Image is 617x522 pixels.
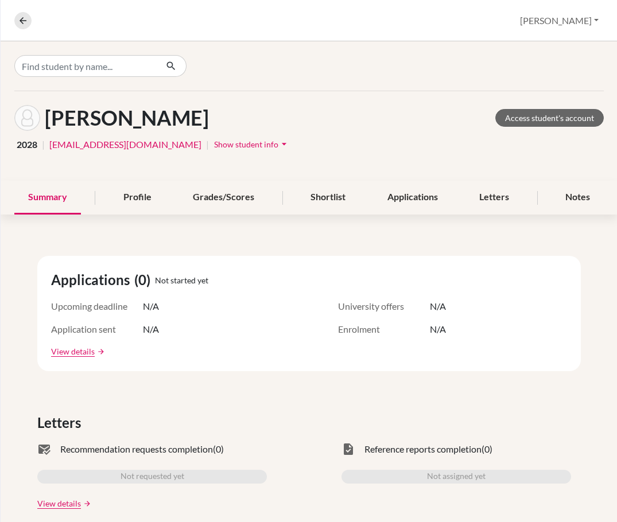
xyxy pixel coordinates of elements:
[214,139,278,149] span: Show student info
[134,270,155,290] span: (0)
[51,322,143,336] span: Application sent
[42,138,45,151] span: |
[143,299,159,313] span: N/A
[110,181,165,215] div: Profile
[374,181,452,215] div: Applications
[81,500,91,508] a: arrow_forward
[297,181,359,215] div: Shortlist
[495,109,604,127] a: Access student's account
[430,322,446,336] span: N/A
[14,181,81,215] div: Summary
[179,181,268,215] div: Grades/Scores
[49,138,201,151] a: [EMAIL_ADDRESS][DOMAIN_NAME]
[45,106,209,130] h1: [PERSON_NAME]
[37,497,81,509] a: View details
[51,345,95,357] a: View details
[213,442,224,456] span: (0)
[338,322,430,336] span: Enrolment
[60,442,213,456] span: Recommendation requests completion
[482,442,492,456] span: (0)
[37,442,51,456] span: mark_email_read
[143,322,159,336] span: N/A
[552,181,604,215] div: Notes
[95,348,105,356] a: arrow_forward
[51,270,134,290] span: Applications
[427,470,486,484] span: Not assigned yet
[465,181,523,215] div: Letters
[338,299,430,313] span: University offers
[37,412,86,433] span: Letters
[14,105,40,131] img: Jolynn Ashley's avatar
[121,470,184,484] span: Not requested yet
[51,299,143,313] span: Upcoming deadline
[364,442,482,456] span: Reference reports completion
[14,55,157,77] input: Find student by name...
[206,138,209,151] span: |
[17,138,37,151] span: 2028
[515,10,604,32] button: [PERSON_NAME]
[214,135,290,153] button: Show student infoarrow_drop_down
[342,442,355,456] span: task
[278,138,290,150] i: arrow_drop_down
[155,274,208,286] span: Not started yet
[430,299,446,313] span: N/A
